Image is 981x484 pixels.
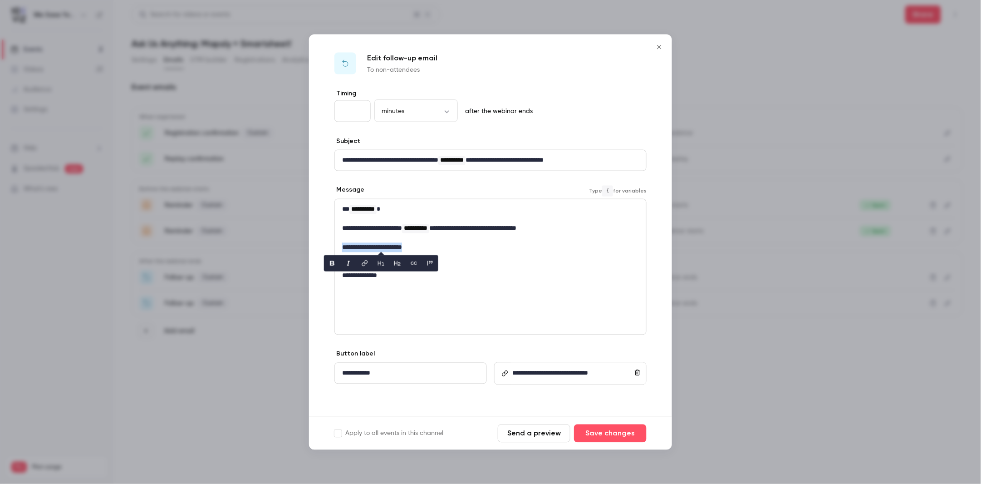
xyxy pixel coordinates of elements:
button: link [358,256,372,271]
button: italic [341,256,356,271]
button: Send a preview [498,424,570,442]
button: blockquote [423,256,437,271]
label: Subject [334,137,360,146]
div: editor [509,363,646,384]
p: To non-attendees [367,65,437,74]
span: Type for variables [589,186,647,197]
label: Timing [334,89,647,98]
code: { [602,186,613,197]
div: editor [335,363,486,384]
div: editor [335,199,646,286]
p: after the webinar ends [461,107,533,116]
button: Save changes [574,424,647,442]
div: editor [335,150,646,171]
label: Button label [334,350,375,359]
button: bold [325,256,339,271]
label: Message [334,186,364,195]
div: minutes [374,107,458,116]
label: Apply to all events in this channel [334,429,443,438]
button: Close [650,38,668,56]
p: Edit follow-up email [367,53,437,64]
